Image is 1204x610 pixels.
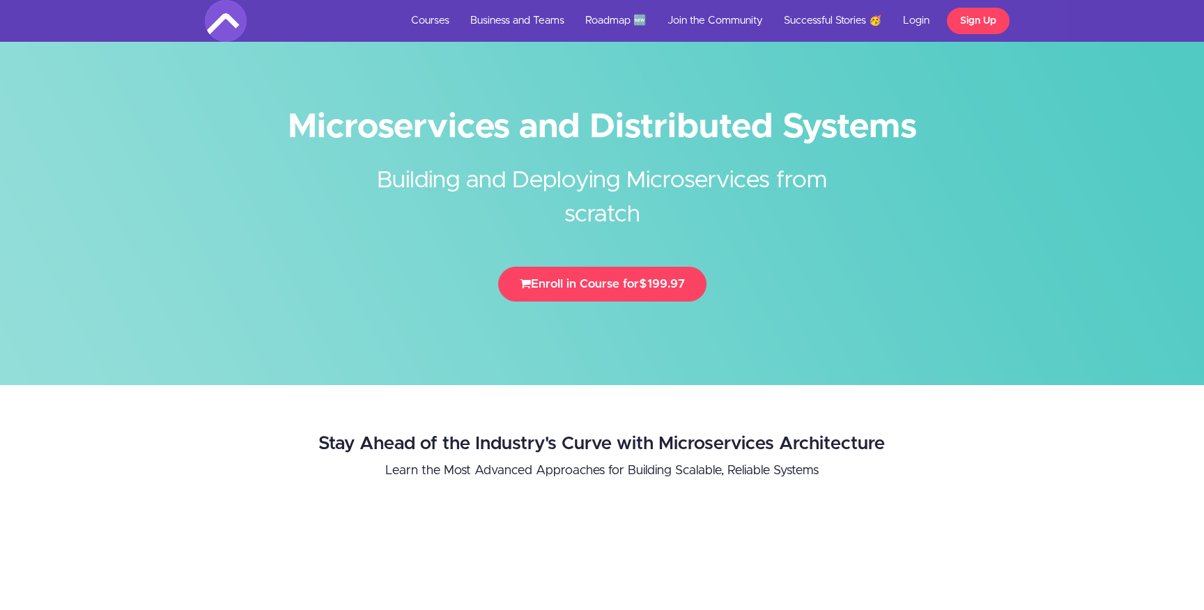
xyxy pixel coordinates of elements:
[498,267,707,302] button: Enroll in Course for$199.97
[204,461,1000,480] p: Learn the Most Advanced Approaches for Building Scalable, Reliable Systems
[947,8,1010,34] a: Sign Up
[639,278,685,290] span: $199.97
[204,434,1000,454] h2: Stay Ahead of the Industry's Curve with Microservices Architecture
[341,143,863,232] h2: Building and Deploying Microservices from scratch
[205,111,999,143] h1: Microservices and Distributed Systems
